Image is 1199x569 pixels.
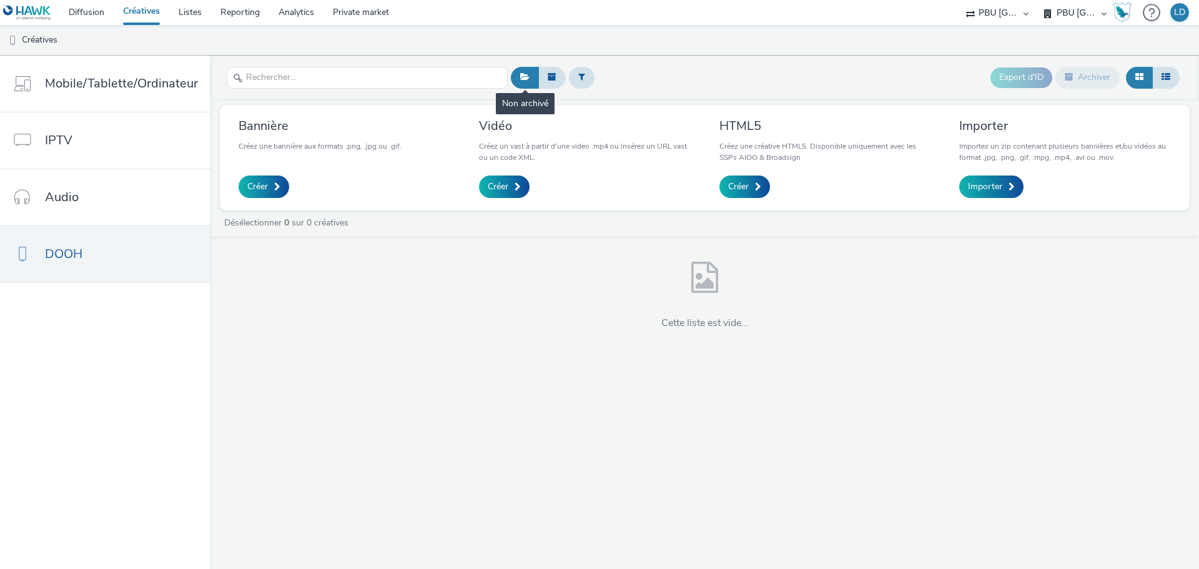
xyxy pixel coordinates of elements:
p: Créez une créative HTML5. Disponible uniquement avec les SSPs AIOO & Broadsign [719,141,931,163]
span: IPTV [45,131,72,149]
button: Export d'ID [990,67,1052,87]
button: Liste [1152,67,1180,88]
p: Créez une bannière aux formats .png, .jpg ou .gif. [239,141,402,152]
img: Hawk Academy [1113,2,1132,22]
button: Grille [1126,67,1153,88]
span: Importer [968,181,1002,193]
p: Importez un zip contenant plusieurs bannières et/ou vidéos au format .jpg, .png, .gif, .mpg, .mp4... [959,141,1171,163]
a: Importer [959,176,1024,198]
button: Archiver [1055,67,1120,88]
h3: HTML5 [719,117,931,134]
h3: Bannière [239,117,402,134]
span: Mobile/Tablette/Ordinateur [45,74,198,92]
a: Désélectionner sur 0 créatives [223,217,353,229]
span: DOOH [45,245,82,263]
strong: 0 [284,217,289,229]
span: Audio [45,188,79,206]
img: undefined Logo [3,5,51,21]
span: Créer [488,181,508,193]
p: Créez un vast à partir d'une video .mp4 ou insérez un URL vast ou un code XML. [479,141,691,163]
a: Créer [719,176,770,198]
span: Créer [728,181,749,193]
h3: Vidéo [479,117,691,134]
a: Créer [239,176,289,198]
span: Créer [247,181,268,193]
div: LD [1174,3,1185,22]
a: Hawk Academy [1113,2,1137,22]
a: Créer [479,176,530,198]
img: dooh [6,34,19,47]
input: Rechercher... [227,67,508,89]
h3: Importer [959,117,1171,134]
h4: Cette liste est vide... [661,317,749,330]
